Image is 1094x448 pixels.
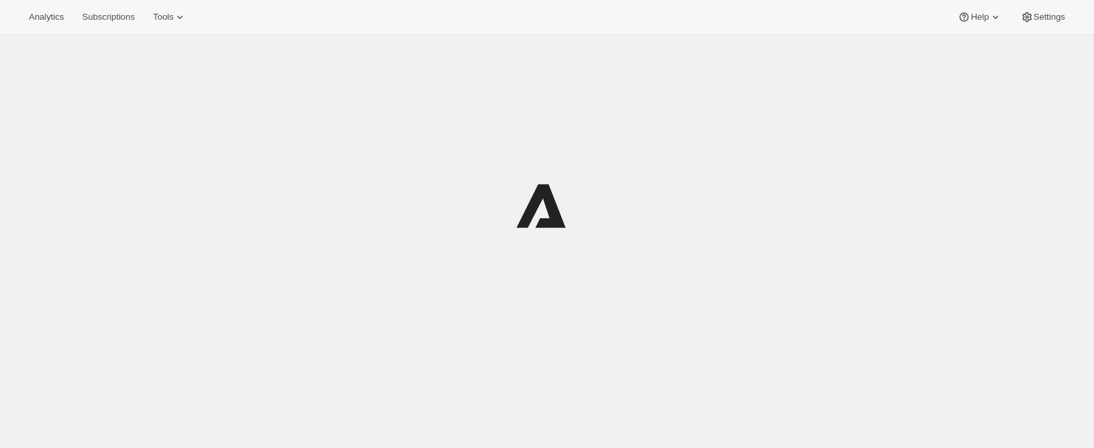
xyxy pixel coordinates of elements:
[82,12,135,22] span: Subscriptions
[74,8,142,26] button: Subscriptions
[1013,8,1073,26] button: Settings
[145,8,194,26] button: Tools
[950,8,1009,26] button: Help
[21,8,72,26] button: Analytics
[1034,12,1065,22] span: Settings
[153,12,173,22] span: Tools
[971,12,988,22] span: Help
[29,12,64,22] span: Analytics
